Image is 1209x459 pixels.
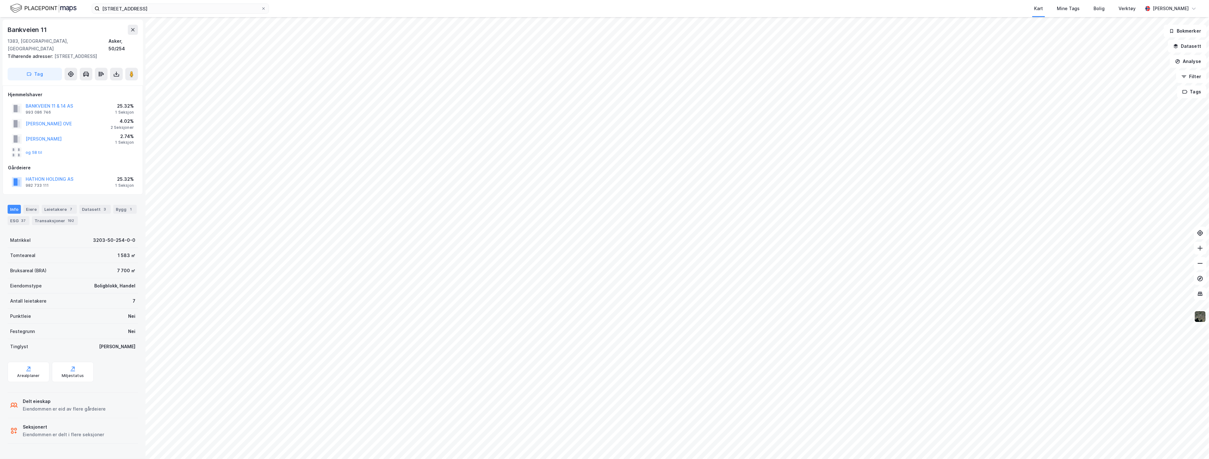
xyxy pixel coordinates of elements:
div: Delt eieskap [23,398,106,405]
div: 25.32% [115,175,134,183]
img: 9k= [1194,311,1206,323]
div: 25.32% [115,102,134,110]
div: 2.74% [115,133,134,140]
div: 37 [20,217,27,224]
div: Matrikkel [10,236,31,244]
div: 1 Seksjon [115,183,134,188]
div: Gårdeiere [8,164,138,172]
div: Kontrollprogram for chat [1177,429,1209,459]
div: Bygg [113,205,137,214]
div: Kart [1034,5,1043,12]
div: 1383, [GEOGRAPHIC_DATA], [GEOGRAPHIC_DATA] [8,37,108,53]
div: Nei [128,328,135,335]
div: Tinglyst [10,343,28,350]
button: Bokmerker [1164,25,1206,37]
div: Tomteareal [10,252,35,259]
iframe: Chat Widget [1177,429,1209,459]
button: Tags [1177,85,1206,98]
div: 993 086 746 [26,110,51,115]
div: Eiendomstype [10,282,42,290]
div: Punktleie [10,312,31,320]
div: 7 [68,206,74,212]
div: Eiendommen er eid av flere gårdeiere [23,405,106,413]
input: Søk på adresse, matrikkel, gårdeiere, leietakere eller personer [100,4,261,13]
button: Analyse [1170,55,1206,68]
div: 7 700 ㎡ [117,267,135,274]
div: Mine Tags [1057,5,1080,12]
div: 4.02% [111,117,134,125]
div: Info [8,205,21,214]
div: Verktøy [1119,5,1136,12]
div: Festegrunn [10,328,35,335]
button: Datasett [1168,40,1206,53]
div: [PERSON_NAME] [99,343,135,350]
div: Bolig [1094,5,1105,12]
div: 7 [133,297,135,305]
div: 1 Seksjon [115,140,134,145]
div: 3203-50-254-0-0 [93,236,135,244]
div: Bruksareal (BRA) [10,267,46,274]
div: Miljøstatus [62,373,84,378]
div: 2 Seksjoner [111,125,134,130]
div: Bankveien 11 [8,25,48,35]
div: Transaksjoner [32,216,78,225]
div: 1 583 ㎡ [118,252,135,259]
img: logo.f888ab2527a4732fd821a326f86c7f29.svg [10,3,77,14]
div: [STREET_ADDRESS] [8,53,133,60]
div: Datasett [79,205,111,214]
div: ESG [8,216,29,225]
div: Leietakere [42,205,77,214]
div: Nei [128,312,135,320]
div: [PERSON_NAME] [1153,5,1189,12]
div: 1 Seksjon [115,110,134,115]
div: Eiendommen er delt i flere seksjoner [23,431,104,438]
div: Eiere [23,205,39,214]
div: Antall leietakere [10,297,46,305]
button: Tag [8,68,62,80]
span: Tilhørende adresser: [8,53,54,59]
div: 982 733 111 [26,183,49,188]
button: Filter [1176,70,1206,83]
div: 1 [128,206,134,212]
div: 3 [102,206,108,212]
div: Asker, 50/254 [108,37,138,53]
div: Arealplaner [17,373,40,378]
div: Boligblokk, Handel [94,282,135,290]
div: 192 [66,217,75,224]
div: Seksjonert [23,423,104,431]
div: Hjemmelshaver [8,91,138,98]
